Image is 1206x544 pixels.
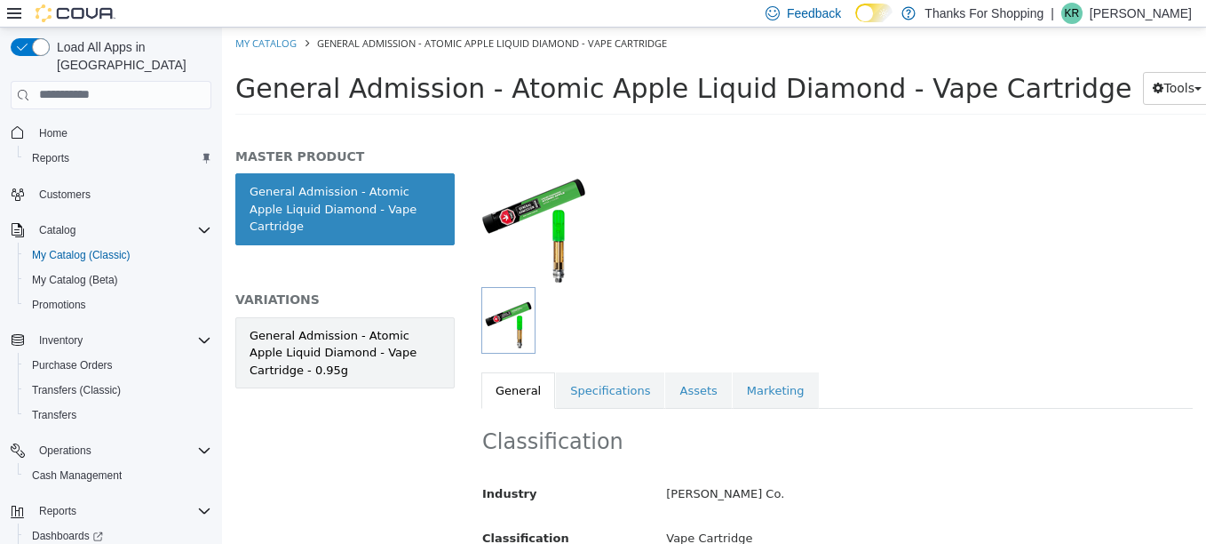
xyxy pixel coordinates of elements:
span: KR [1065,3,1080,24]
button: Operations [32,440,99,461]
a: Marketing [511,345,597,382]
span: Classification [260,504,347,517]
div: General Admission - Atomic Apple Liquid Diamond - Vape Cartridge - 0.95g [28,300,218,352]
span: Reports [32,500,211,522]
button: My Catalog (Classic) [18,243,218,268]
button: Home [4,120,218,146]
p: [PERSON_NAME] [1090,3,1192,24]
button: Transfers (Classic) [18,378,218,403]
span: Promotions [32,298,86,312]
button: Tools [921,44,989,77]
span: Transfers [25,404,211,426]
a: General [259,345,333,382]
span: Customers [39,188,91,202]
span: Transfers (Classic) [25,380,211,401]
span: Home [39,126,67,140]
div: Vape Cartridge [431,496,983,527]
input: Dark Mode [855,4,893,22]
span: Cash Management [25,465,211,486]
span: General Admission - Atomic Apple Liquid Diamond - Vape Cartridge [13,45,909,76]
button: Transfers [18,403,218,428]
a: Transfers [25,404,83,426]
a: Home [32,123,75,144]
button: Catalog [32,220,83,241]
img: Cova [36,4,115,22]
span: Customers [32,183,211,205]
span: My Catalog (Classic) [25,244,211,266]
button: Catalog [4,218,218,243]
span: Inventory [32,330,211,351]
a: Transfers (Classic) [25,380,128,401]
span: Catalog [39,223,75,237]
a: Customers [32,184,98,205]
span: Industry [260,460,315,473]
span: Load All Apps in [GEOGRAPHIC_DATA] [50,38,211,74]
button: My Catalog (Beta) [18,268,218,292]
span: Transfers [32,408,76,422]
span: Dark Mode [855,22,856,23]
h5: VARIATIONS [13,264,233,280]
span: Cash Management [32,468,122,483]
button: Purchase Orders [18,353,218,378]
span: Catalog [32,220,211,241]
span: General Admission - Atomic Apple Liquid Diamond - Vape Cartridge [95,9,445,22]
div: [PERSON_NAME] Co. [431,452,983,483]
button: Inventory [32,330,90,351]
a: Purchase Orders [25,355,120,376]
a: Promotions [25,294,93,316]
span: Operations [39,444,91,458]
button: Customers [4,181,218,207]
button: Cash Management [18,463,218,488]
h2: Classification [260,401,970,428]
span: Operations [32,440,211,461]
a: Cash Management [25,465,129,486]
span: My Catalog (Beta) [32,273,118,287]
span: Reports [25,148,211,169]
a: Reports [25,148,76,169]
span: Reports [32,151,69,165]
a: General Admission - Atomic Apple Liquid Diamond - Vape Cartridge [13,146,233,218]
span: Promotions [25,294,211,316]
a: Specifications [334,345,442,382]
span: Inventory [39,333,83,348]
p: Thanks For Shopping [924,3,1043,24]
a: My Catalog (Classic) [25,244,138,266]
span: My Catalog (Beta) [25,269,211,291]
button: Operations [4,438,218,463]
button: Reports [32,500,83,522]
a: Assets [443,345,509,382]
button: Reports [4,499,218,524]
h5: MASTER PRODUCT [13,121,233,137]
a: My Catalog [13,9,75,22]
button: Reports [18,146,218,171]
p: | [1051,3,1054,24]
span: Transfers (Classic) [32,383,121,397]
img: 150 [259,126,364,260]
div: Kelly Reid [1061,3,1083,24]
span: Purchase Orders [32,358,113,372]
button: Promotions [18,292,218,317]
span: Purchase Orders [25,355,211,376]
span: My Catalog (Classic) [32,248,131,262]
span: Dashboards [32,529,103,543]
button: Inventory [4,328,218,353]
span: Reports [39,504,76,518]
span: Feedback [787,4,841,22]
a: My Catalog (Beta) [25,269,125,291]
span: Home [32,122,211,144]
